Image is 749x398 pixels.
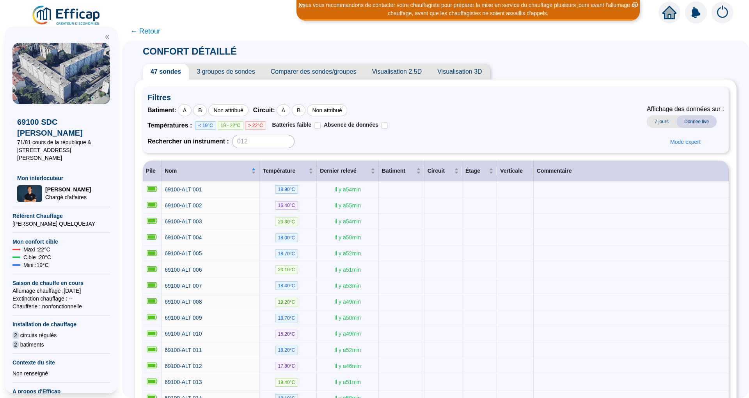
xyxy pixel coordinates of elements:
img: efficap energie logo [31,5,102,27]
a: 69100-ALT 001 [165,186,202,194]
a: 69100-ALT 009 [165,314,202,322]
span: Saison de chauffe en cours [12,279,110,287]
span: A propos d'Efficap [12,387,110,395]
span: 69100 SDC [PERSON_NAME] [17,117,105,138]
div: A [277,104,290,116]
th: Commentaire [534,161,729,182]
span: Il y a 50 min [334,315,361,321]
span: 69100-ALT 005 [165,250,202,256]
th: Étage [462,161,497,182]
span: Températures : [147,121,195,130]
span: 69100-ALT 003 [165,218,202,225]
img: alerts [685,2,707,23]
span: double-left [105,34,110,40]
span: Absence de données [324,122,378,128]
span: Circuit : [253,106,275,115]
a: 69100-ALT 005 [165,249,202,258]
span: Il y a 53 min [334,283,361,289]
span: Rechercher un instrument : [147,137,229,146]
div: Non attribué [208,104,248,116]
input: 012 [232,135,295,148]
span: 2 [12,331,19,339]
a: 69100-ALT 003 [165,218,202,226]
span: Circuit [428,167,453,175]
span: Il y a 54 min [334,186,361,193]
div: Nous vous recommandons de contacter votre chauffagiste pour préparer la mise en service du chauff... [298,1,639,18]
span: Exctinction chauffage : -- [12,295,110,302]
th: Température [259,161,317,182]
span: Il y a 50 min [334,234,361,241]
span: 18.00 °C [275,233,298,242]
div: A [178,104,192,116]
span: 69100-ALT 008 [165,299,202,305]
span: 69100-ALT 002 [165,202,202,209]
span: Batiment : [147,106,176,115]
span: circuits régulés [20,331,57,339]
span: Il y a 54 min [334,218,361,225]
span: 18.90 °C [275,185,298,194]
span: Il y a 52 min [334,347,361,353]
span: 17.80 °C [275,362,298,370]
span: 19.20 °C [275,298,298,306]
th: Nom [162,161,259,182]
img: Chargé d'affaires [17,185,42,202]
span: 20.10 °C [275,265,298,274]
span: Il y a 46 min [334,363,361,369]
div: Non renseigné [12,370,110,377]
span: Filtres [147,92,724,103]
span: Batiment [382,167,415,175]
span: 16.40 °C [275,201,298,210]
span: Donnée live [676,115,717,128]
span: 69100-ALT 012 [165,363,202,369]
span: 69100-ALT 006 [165,267,202,273]
th: Verticale [497,161,534,182]
span: 18.70 °C [275,314,298,322]
span: ← Retour [130,26,160,37]
span: 69100-ALT 009 [165,315,202,321]
span: close-circle [632,2,638,7]
span: 71/81 cours de la république & [STREET_ADDRESS][PERSON_NAME] [17,138,105,162]
span: Comparer des sondes/groupes [263,64,364,80]
span: Affichage des données sur : [647,104,724,114]
span: Allumage chauffage : [DATE] [12,287,110,295]
a: 69100-ALT 013 [165,378,202,386]
a: 69100-ALT 010 [165,330,202,338]
th: Batiment [379,161,424,182]
span: 69100-ALT 010 [165,331,202,337]
span: 7 jours [647,115,676,128]
div: Non attribué [307,104,347,116]
span: Il y a 51 min [334,267,361,273]
span: [PERSON_NAME] [45,186,91,193]
span: Température [263,167,307,175]
span: Cible : 20 °C [23,253,51,261]
span: Mini : 19 °C [23,261,49,269]
th: Dernier relevé [317,161,379,182]
a: 69100-ALT 006 [165,266,202,274]
span: Mode expert [670,138,701,146]
a: 69100-ALT 012 [165,362,202,370]
span: Dernier relevé [320,167,369,175]
span: home [662,5,676,19]
span: 15.20 °C [275,330,298,338]
span: 19 - 22°C [218,121,244,130]
span: 69100-ALT 001 [165,186,202,193]
div: B [292,104,305,116]
span: Chargé d'affaires [45,193,91,201]
span: Il y a 49 min [334,331,361,337]
span: 18.20 °C [275,346,298,354]
div: B [193,104,207,116]
a: 69100-ALT 011 [165,346,202,354]
span: 69100-ALT 004 [165,234,202,241]
span: Il y a 52 min [334,250,361,256]
span: Maxi : 22 °C [23,246,50,253]
span: 47 sondes [143,64,189,80]
span: Nom [165,167,250,175]
span: 18.70 °C [275,249,298,258]
span: < 19°C [195,121,216,130]
span: Mon interlocuteur [17,174,105,182]
img: alerts [712,2,733,23]
span: Référent Chauffage [12,212,110,220]
th: Circuit [424,161,462,182]
span: Visualisation 2.5D [364,64,430,80]
span: Chaufferie : non fonctionnelle [12,302,110,310]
